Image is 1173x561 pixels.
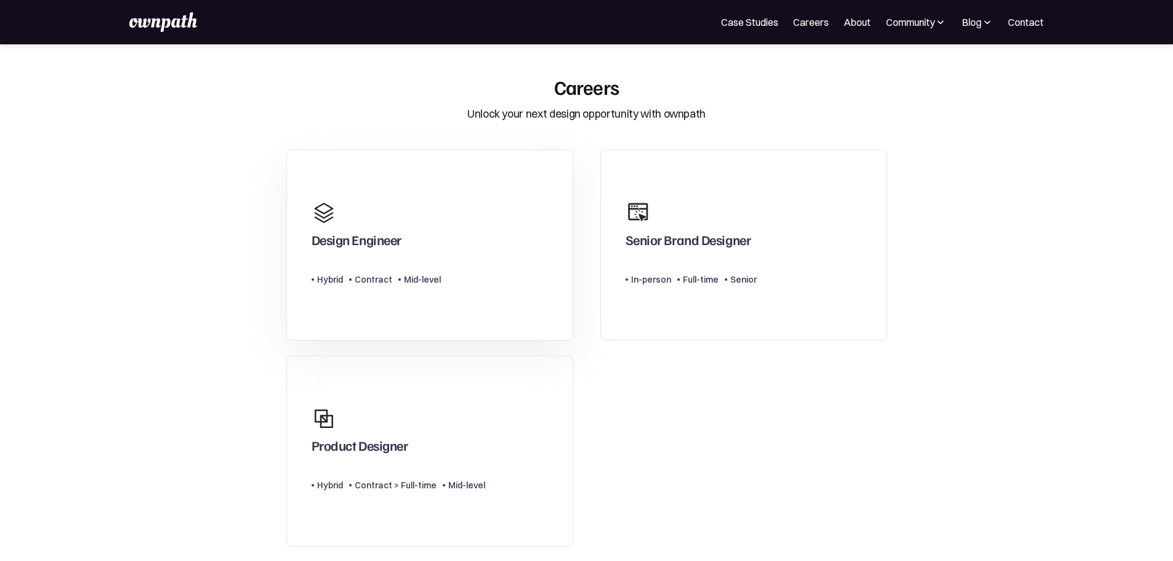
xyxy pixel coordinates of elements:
div: Contract [355,272,392,287]
a: Case Studies [721,15,778,30]
a: Product DesignerHybridContract > Full-timeMid-level [286,355,573,547]
a: Contact [1008,15,1044,30]
div: Product Designer [312,437,408,459]
div: Design Engineer [312,232,401,254]
div: Community [886,15,935,30]
a: Design EngineerHybridContractMid-level [286,150,573,341]
a: Senior Brand DesignerIn-personFull-timeSenior [600,150,887,341]
div: Hybrid [317,272,343,287]
div: Mid-level [404,272,441,287]
a: About [844,15,871,30]
div: Community [885,15,946,30]
div: In-person [631,272,671,287]
div: Unlock your next design opportunity with ownpath [467,106,706,122]
a: Careers [793,15,829,30]
div: Hybrid [317,478,343,493]
div: Careers [554,75,619,99]
div: Blog [962,15,982,30]
div: Mid-level [448,478,485,493]
div: Full-time [683,272,719,287]
div: Contract > Full-time [355,478,437,493]
div: Blog [961,15,993,30]
div: Senior [730,272,757,287]
div: Senior Brand Designer [626,232,751,254]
